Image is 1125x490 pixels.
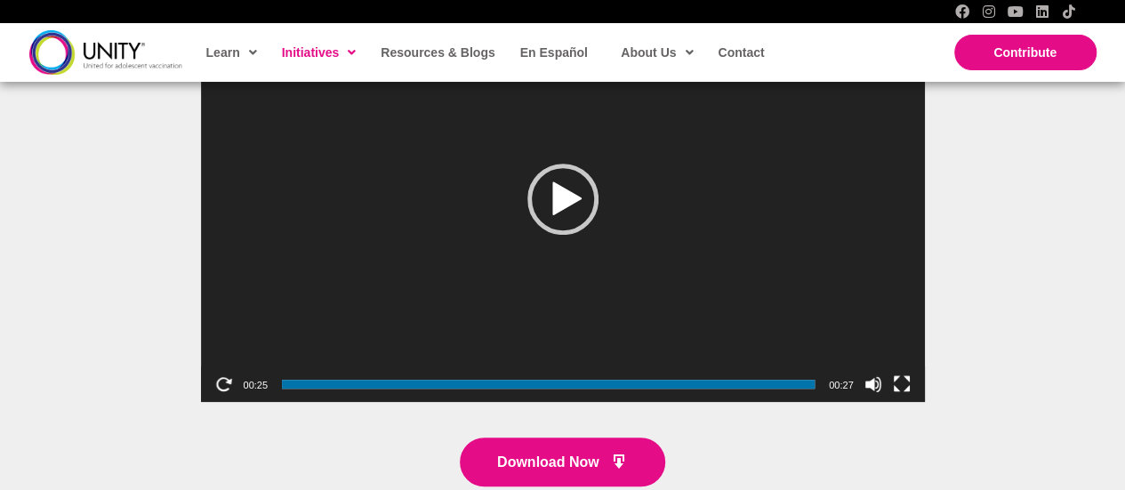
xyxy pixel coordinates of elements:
[527,164,599,235] div: Play
[709,32,771,73] a: Contact
[511,32,595,73] a: En Español
[206,39,257,66] span: Learn
[282,380,815,389] span: Time Slider
[1008,4,1023,19] a: YouTube
[612,32,700,73] a: About Us
[520,45,588,60] span: En Español
[955,4,969,19] a: Facebook
[29,30,182,74] img: unity-logo-dark
[1035,4,1049,19] a: LinkedIn
[460,438,665,486] a: Download Now
[829,380,854,390] span: 00:27
[372,32,502,73] a: Resources & Blogs
[982,4,996,19] a: Instagram
[893,375,911,393] button: Fullscreen
[1062,4,1076,19] a: TikTok
[381,45,494,60] span: Resources & Blogs
[993,45,1057,60] span: Contribute
[621,39,693,66] span: About Us
[718,45,764,60] span: Contact
[244,380,269,390] span: 00:25
[282,39,357,66] span: Initiatives
[954,35,1097,70] a: Contribute
[215,375,233,393] button: Play
[497,454,599,470] span: Download Now
[864,375,882,393] button: Mute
